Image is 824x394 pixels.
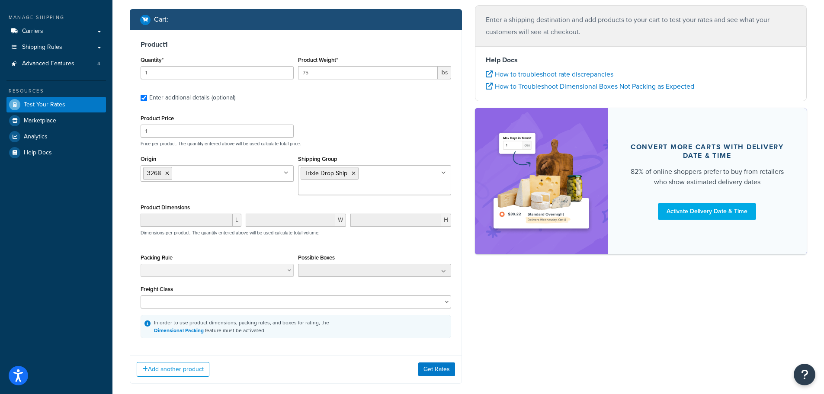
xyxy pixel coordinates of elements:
[628,167,786,187] div: 82% of online shoppers prefer to buy from retailers who show estimated delivery dates
[141,204,190,211] label: Product Dimensions
[6,23,106,39] a: Carriers
[141,95,147,101] input: Enter additional details (optional)
[6,97,106,112] a: Test Your Rates
[141,66,294,79] input: 0.0
[149,92,235,104] div: Enter additional details (optional)
[298,156,337,162] label: Shipping Group
[24,117,56,125] span: Marketplace
[6,56,106,72] li: Advanced Features
[24,101,65,109] span: Test Your Rates
[298,57,338,63] label: Product Weight*
[138,230,320,236] p: Dimensions per product. The quantity entered above will be used calculate total volume.
[22,28,43,35] span: Carriers
[22,60,74,67] span: Advanced Features
[141,156,156,162] label: Origin
[298,66,438,79] input: 0.00
[141,57,164,63] label: Quantity*
[6,39,106,55] a: Shipping Rules
[438,66,451,79] span: lbs
[628,143,786,160] div: Convert more carts with delivery date & time
[6,129,106,144] a: Analytics
[22,44,62,51] span: Shipping Rules
[141,40,451,49] h3: Product 1
[305,169,347,178] span: Trixie Drop Ship
[298,254,335,261] label: Possible Boxes
[418,362,455,376] button: Get Rates
[486,55,796,65] h4: Help Docs
[141,115,174,122] label: Product Price
[154,319,329,334] div: In order to use product dimensions, packing rules, and boxes for rating, the feature must be acti...
[486,14,796,38] p: Enter a shipping destination and add products to your cart to test your rates and see what your c...
[97,60,100,67] span: 4
[154,16,168,23] h2: Cart :
[486,69,613,79] a: How to troubleshoot rate discrepancies
[6,14,106,21] div: Manage Shipping
[441,214,451,227] span: H
[141,286,173,292] label: Freight Class
[24,149,52,157] span: Help Docs
[486,81,694,91] a: How to Troubleshoot Dimensional Boxes Not Packing as Expected
[6,56,106,72] a: Advanced Features4
[24,133,48,141] span: Analytics
[141,254,173,261] label: Packing Rule
[147,169,161,178] span: 3268
[6,145,106,160] a: Help Docs
[658,203,756,220] a: Activate Delivery Date & Time
[138,141,453,147] p: Price per product. The quantity entered above will be used calculate total price.
[794,364,815,385] button: Open Resource Center
[233,214,241,227] span: L
[154,327,204,334] a: Dimensional Packing
[488,121,595,241] img: feature-image-ddt-36eae7f7280da8017bfb280eaccd9c446f90b1fe08728e4019434db127062ab4.png
[6,87,106,95] div: Resources
[335,214,346,227] span: W
[137,362,209,377] button: Add another product
[6,113,106,128] a: Marketplace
